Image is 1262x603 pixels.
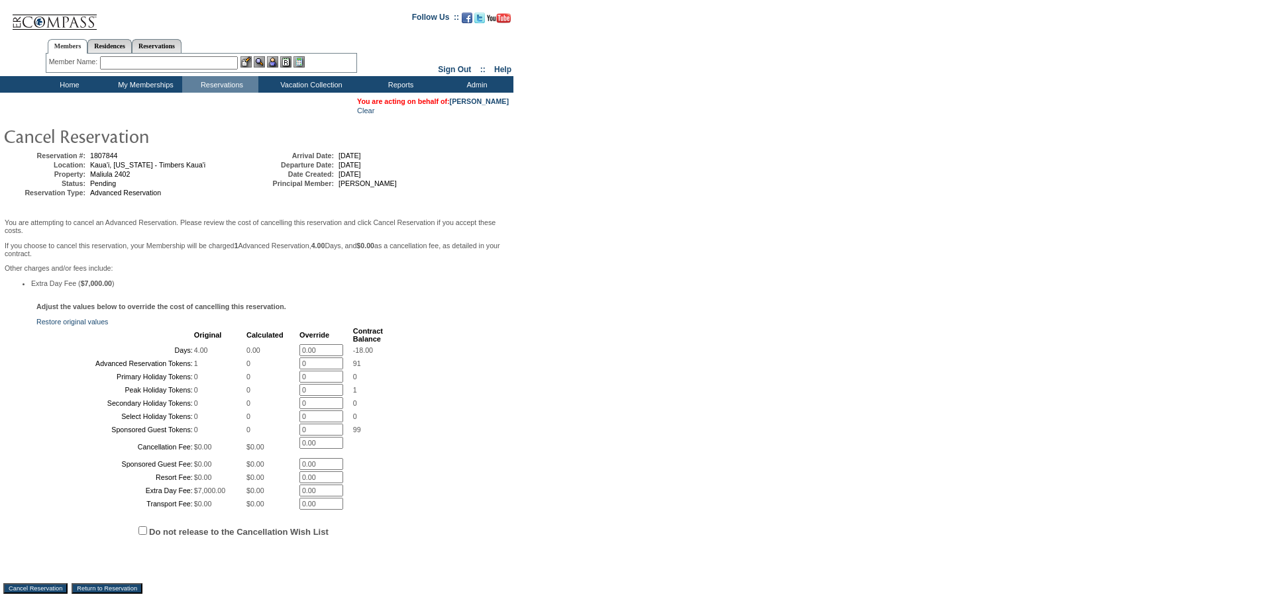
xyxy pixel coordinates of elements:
[474,17,485,24] a: Follow us on Twitter
[339,161,361,169] span: [DATE]
[438,65,471,74] a: Sign Out
[361,76,437,93] td: Reports
[246,443,264,451] span: $0.00
[149,527,329,537] label: Do not release to the Cancellation Wish List
[38,371,193,383] td: Primary Holiday Tokens:
[353,386,357,394] span: 1
[254,152,334,160] td: Arrival Date:
[87,39,132,53] a: Residences
[437,76,513,93] td: Admin
[194,373,198,381] span: 0
[194,426,198,434] span: 0
[254,56,265,68] img: View
[353,426,361,434] span: 99
[494,65,511,74] a: Help
[246,399,250,407] span: 0
[5,242,509,257] p: If you choose to cancel this reservation, your Membership will be charged Advanced Reservation, D...
[246,412,250,420] span: 0
[6,152,85,160] td: Reservation #:
[353,346,373,354] span: -18.00
[353,327,383,343] b: Contract Balance
[38,384,193,396] td: Peak Holiday Tokens:
[90,189,161,197] span: Advanced Reservation
[246,500,264,508] span: $0.00
[357,107,374,115] a: Clear
[353,373,357,381] span: 0
[474,13,485,23] img: Follow us on Twitter
[246,487,264,494] span: $0.00
[3,122,268,149] img: pgTtlCancelRes.gif
[194,359,198,367] span: 1
[38,397,193,409] td: Secondary Holiday Tokens:
[3,583,68,594] input: Cancel Reservation
[5,218,509,287] span: Other charges and/or fees include:
[106,76,182,93] td: My Memberships
[194,346,208,354] span: 4.00
[311,242,325,250] b: 4.00
[235,242,238,250] b: 1
[132,39,182,53] a: Reservations
[90,179,116,187] span: Pending
[194,460,212,468] span: $0.00
[412,11,459,27] td: Follow Us ::
[353,399,357,407] span: 0
[450,97,509,105] a: [PERSON_NAME]
[339,152,361,160] span: [DATE]
[6,189,85,197] td: Reservation Type:
[357,97,509,105] span: You are acting on behalf of:
[356,242,374,250] b: $0.00
[246,346,260,354] span: 0.00
[90,152,118,160] span: 1807844
[293,56,305,68] img: b_calculator.gif
[38,437,193,457] td: Cancellation Fee:
[339,179,397,187] span: [PERSON_NAME]
[38,424,193,436] td: Sponsored Guest Tokens:
[194,443,212,451] span: $0.00
[38,485,193,496] td: Extra Day Fee:
[194,412,198,420] span: 0
[6,161,85,169] td: Location:
[194,500,212,508] span: $0.00
[462,13,472,23] img: Become our fan on Facebook
[299,331,329,339] b: Override
[30,76,106,93] td: Home
[90,161,205,169] span: Kaua'i, [US_STATE] - Timbers Kaua'i
[38,498,193,510] td: Transport Fee:
[5,218,509,234] p: You are attempting to cancel an Advanced Reservation. Please review the cost of cancelling this r...
[267,56,278,68] img: Impersonate
[246,473,264,481] span: $0.00
[280,56,291,68] img: Reservations
[246,373,250,381] span: 0
[246,331,284,339] b: Calculated
[246,359,250,367] span: 0
[462,17,472,24] a: Become our fan on Facebook
[339,170,361,178] span: [DATE]
[38,410,193,422] td: Select Holiday Tokens:
[49,56,100,68] div: Member Name:
[36,318,108,326] a: Restore original values
[6,179,85,187] td: Status:
[487,17,511,24] a: Subscribe to our YouTube Channel
[353,412,357,420] span: 0
[480,65,486,74] span: ::
[31,279,509,287] li: Extra Day Fee ( )
[194,331,222,339] b: Original
[194,399,198,407] span: 0
[38,344,193,356] td: Days:
[90,170,130,178] span: Maliula 2402
[72,583,142,594] input: Return to Reservation
[48,39,88,54] a: Members
[258,76,361,93] td: Vacation Collection
[38,357,193,369] td: Advanced Reservation Tokens:
[182,76,258,93] td: Reservations
[246,426,250,434] span: 0
[487,13,511,23] img: Subscribe to our YouTube Channel
[38,471,193,483] td: Resort Fee:
[246,386,250,394] span: 0
[254,179,334,187] td: Principal Member:
[11,3,97,30] img: Compass Home
[194,386,198,394] span: 0
[6,170,85,178] td: Property:
[194,487,225,494] span: $7,000.00
[36,302,286,310] b: Adjust the values below to override the cost of cancelling this reservation.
